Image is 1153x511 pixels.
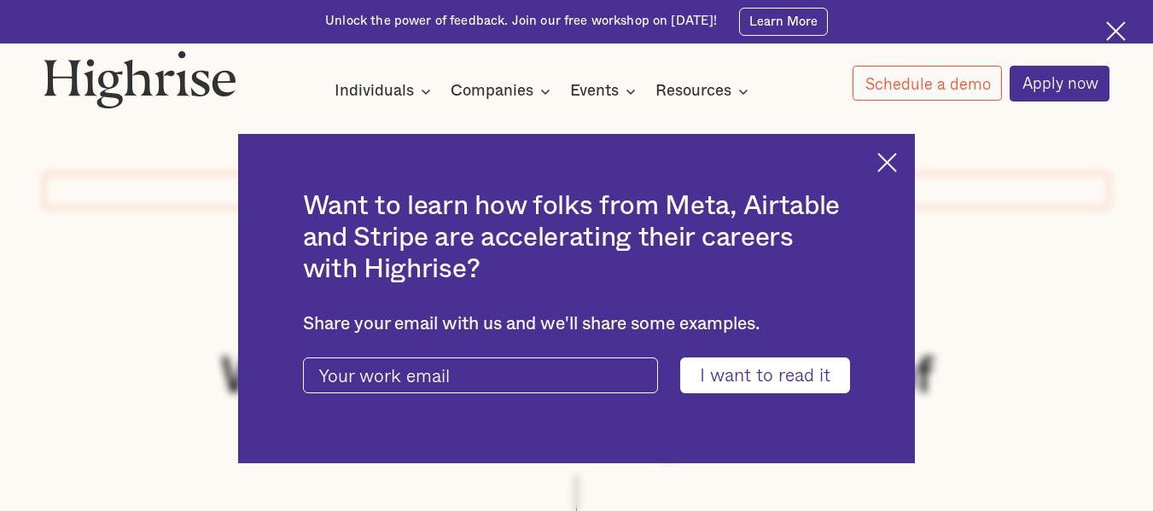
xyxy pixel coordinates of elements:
div: Resources [655,81,754,102]
a: Apply now [1010,66,1110,102]
div: Companies [451,81,556,102]
a: Schedule a demo [853,66,1003,101]
form: current-ascender-blog-article-modal-form [303,357,851,393]
div: Individuals [335,81,436,102]
div: Share your email with us and we'll share some examples. [303,314,851,335]
a: Learn More [739,8,828,36]
img: Highrise logo [44,50,236,108]
input: I want to read it [680,357,850,393]
h2: Want to learn how folks from Meta, Airtable and Stripe are accelerating their careers with Highrise? [303,191,851,285]
div: Events [570,81,619,102]
input: Your work email [303,357,658,393]
div: Individuals [335,81,414,102]
div: Companies [451,81,533,102]
img: Cross icon [877,153,897,172]
div: Events [570,81,641,102]
img: Cross icon [1106,21,1126,41]
div: Unlock the power of feedback. Join our free workshop on [DATE]! [325,13,717,30]
div: Resources [655,81,731,102]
